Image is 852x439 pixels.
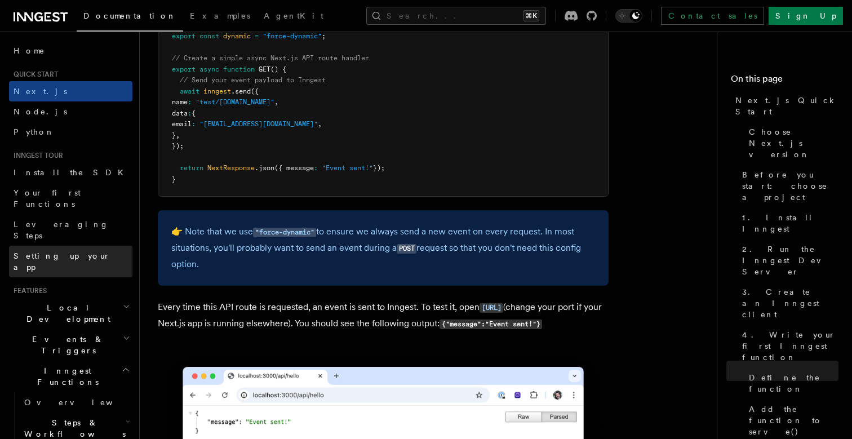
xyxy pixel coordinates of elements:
[259,65,270,73] span: GET
[14,87,67,96] span: Next.js
[314,164,318,172] span: :
[731,90,838,122] a: Next.js Quick Start
[223,65,255,73] span: function
[158,299,609,332] p: Every time this API route is requested, an event is sent to Inngest. To test it, open (change you...
[270,65,286,73] span: () {
[480,303,503,313] code: [URL]
[180,76,326,84] span: // Send your event payload to Inngest
[9,81,132,101] a: Next.js
[318,120,322,128] span: ,
[274,98,278,106] span: ,
[14,168,130,177] span: Install the SDK
[14,251,110,272] span: Setting up your app
[207,164,255,172] span: NextResponse
[373,164,385,172] span: });
[738,207,838,239] a: 1. Install Inngest
[83,11,176,20] span: Documentation
[172,142,184,150] span: });
[322,164,373,172] span: "Event sent!"
[172,120,192,128] span: email
[738,282,838,325] a: 3. Create an Inngest client
[742,243,838,277] span: 2. Run the Inngest Dev Server
[9,214,132,246] a: Leveraging Steps
[199,65,219,73] span: async
[171,224,595,272] p: 👉 Note that we use to ensure we always send a new event on every request. In most situations, you...
[192,109,196,117] span: {
[253,228,316,237] code: "force-dynamic"
[9,286,47,295] span: Features
[738,325,838,367] a: 4. Write your first Inngest function
[24,398,140,407] span: Overview
[172,131,176,139] span: }
[257,3,330,30] a: AgentKit
[9,70,58,79] span: Quick start
[9,122,132,142] a: Python
[738,165,838,207] a: Before you start: choose a project
[188,109,192,117] span: :
[480,301,503,312] a: [URL]
[14,220,109,240] span: Leveraging Steps
[263,32,322,40] span: "force-dynamic"
[744,122,838,165] a: Choose Next.js version
[231,87,251,95] span: .send
[188,98,192,106] span: :
[742,329,838,363] span: 4. Write your first Inngest function
[223,32,251,40] span: dynamic
[192,120,196,128] span: :
[77,3,183,32] a: Documentation
[366,7,546,25] button: Search...⌘K
[199,32,219,40] span: const
[14,107,67,116] span: Node.js
[172,54,369,62] span: // Create a simple async Next.js API route handler
[14,188,81,209] span: Your first Functions
[172,65,196,73] span: export
[20,392,132,413] a: Overview
[14,127,55,136] span: Python
[440,320,542,329] code: {"message":"Event sent!"}
[735,95,838,117] span: Next.js Quick Start
[397,244,416,254] code: POST
[253,226,316,237] a: "force-dynamic"
[742,212,838,234] span: 1. Install Inngest
[264,11,323,20] span: AgentKit
[274,164,314,172] span: ({ message
[203,87,231,95] span: inngest
[731,72,838,90] h4: On this page
[9,298,132,329] button: Local Development
[9,101,132,122] a: Node.js
[9,365,122,388] span: Inngest Functions
[749,126,838,160] span: Choose Next.js version
[172,32,196,40] span: export
[180,164,203,172] span: return
[661,7,764,25] a: Contact sales
[749,403,838,437] span: Add the function to serve()
[9,302,123,325] span: Local Development
[744,367,838,399] a: Define the function
[9,183,132,214] a: Your first Functions
[749,372,838,394] span: Define the function
[769,7,843,25] a: Sign Up
[9,334,123,356] span: Events & Triggers
[251,87,259,95] span: ({
[172,175,176,183] span: }
[190,11,250,20] span: Examples
[199,120,318,128] span: "[EMAIL_ADDRESS][DOMAIN_NAME]"
[176,131,180,139] span: ,
[172,98,188,106] span: name
[523,10,539,21] kbd: ⌘K
[742,169,838,203] span: Before you start: choose a project
[172,109,188,117] span: data
[9,361,132,392] button: Inngest Functions
[9,151,63,160] span: Inngest tour
[196,98,274,106] span: "test/[DOMAIN_NAME]"
[180,87,199,95] span: await
[255,164,274,172] span: .json
[9,329,132,361] button: Events & Triggers
[9,246,132,277] a: Setting up your app
[9,162,132,183] a: Install the SDK
[255,32,259,40] span: =
[9,41,132,61] a: Home
[322,32,326,40] span: ;
[183,3,257,30] a: Examples
[615,9,642,23] button: Toggle dark mode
